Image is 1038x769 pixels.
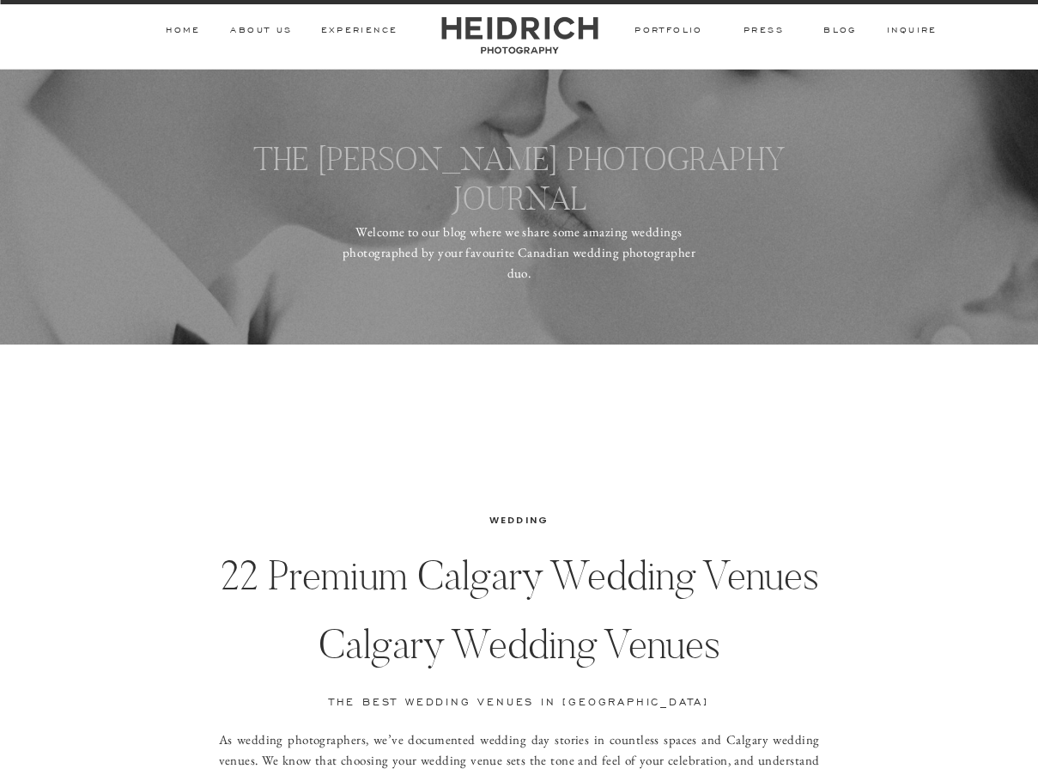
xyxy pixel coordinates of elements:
p: Welcome to our blog where we share some amazing weddings photographed by your favourite Canadian ... [332,222,707,291]
a: PORTFOLIO [634,24,705,40]
a: PRESS [742,24,786,40]
h2: The best wedding venues in [GEOGRAPHIC_DATA] [219,695,820,710]
a: inquire [883,24,942,40]
a: ABOUT Us [227,24,297,40]
a: Wedding [489,513,549,527]
h1: 22 Premium Calgary Wedding Venues [185,551,854,601]
a: HOME [166,24,202,40]
h1: Calgary Wedding Venues [219,619,820,669]
a: Experience [318,24,402,40]
a: BLOG [823,24,859,40]
h3: THE [PERSON_NAME] PHOTOGRAPHY JOURNAL [197,140,842,227]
